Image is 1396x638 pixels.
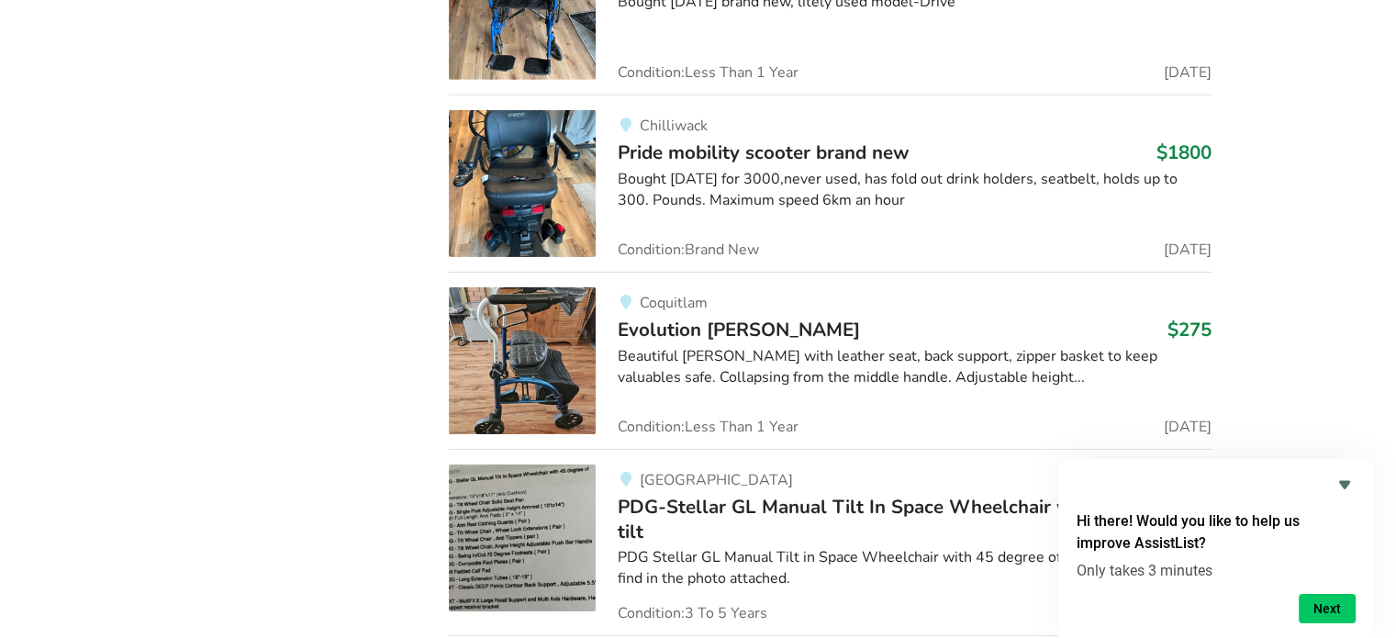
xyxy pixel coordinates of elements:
[449,449,1212,635] a: mobility-pdg-stellar gl manual tilt in space wheelchair with 45 degree of tilt[GEOGRAPHIC_DATA]PD...
[449,95,1212,272] a: mobility-pride mobility scooter brand new ChilliwackPride mobility scooter brand new$1800Bought [...
[1334,474,1356,496] button: Hide survey
[618,346,1212,388] div: Beautiful [PERSON_NAME] with leather seat, back support, zipper basket to keep valuables safe. Co...
[1164,242,1212,257] span: [DATE]
[618,242,759,257] span: Condition: Brand New
[618,420,799,434] span: Condition: Less Than 1 Year
[1077,474,1356,623] div: Hi there! Would you like to help us improve AssistList?
[1164,420,1212,434] span: [DATE]
[618,140,910,165] span: Pride mobility scooter brand new
[1167,318,1212,341] h3: $275
[618,547,1212,589] div: PDG Stellar GL Manual Tilt in Space Wheelchair with 45 degree of tilt. Details please find in the...
[1299,594,1356,623] button: Next question
[449,272,1212,449] a: mobility-evolution walkerCoquitlamEvolution [PERSON_NAME]$275Beautiful [PERSON_NAME] with leather...
[639,470,792,490] span: [GEOGRAPHIC_DATA]
[618,494,1212,543] span: PDG-Stellar GL Manual Tilt In Space Wheelchair with 45 degree of tilt
[449,287,596,434] img: mobility-evolution walker
[618,65,799,80] span: Condition: Less Than 1 Year
[618,317,860,342] span: Evolution [PERSON_NAME]
[639,293,707,313] span: Coquitlam
[449,110,596,257] img: mobility-pride mobility scooter brand new
[618,606,767,621] span: Condition: 3 To 5 Years
[449,465,596,611] img: mobility-pdg-stellar gl manual tilt in space wheelchair with 45 degree of tilt
[1077,510,1356,554] h2: Hi there! Would you like to help us improve AssistList?
[1077,562,1356,579] p: Only takes 3 minutes
[1156,140,1212,164] h3: $1800
[1164,65,1212,80] span: [DATE]
[639,116,707,136] span: Chilliwack
[618,169,1212,211] div: Bought [DATE] for 3000,never used, has fold out drink holders, seatbelt, holds up to 300. Pounds....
